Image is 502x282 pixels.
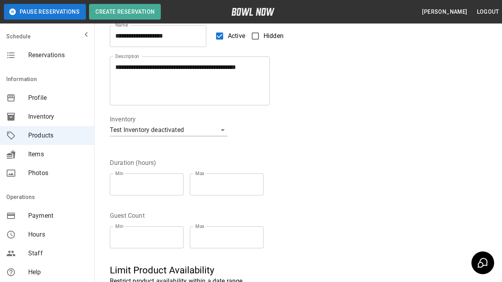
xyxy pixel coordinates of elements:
[228,31,245,41] span: Active
[474,5,502,19] button: Logout
[28,168,88,178] span: Photos
[28,268,88,277] span: Help
[28,211,88,221] span: Payment
[110,264,355,277] h5: Limit Product Availability
[28,150,88,159] span: Items
[4,4,86,20] button: Pause Reservations
[28,131,88,140] span: Products
[231,8,275,16] img: logo
[247,28,284,44] label: Hidden products will not be visible to customers. You can still create and use them for bookings.
[110,115,136,124] legend: Inventory
[264,31,284,41] span: Hidden
[110,158,156,167] legend: Duration (hours)
[419,5,470,19] button: [PERSON_NAME]
[89,4,161,20] button: Create Reservation
[110,211,145,220] legend: Guest Count
[28,249,88,258] span: Staff
[28,51,88,60] span: Reservations
[110,124,227,136] div: Test Inventory deactivated
[28,112,88,121] span: Inventory
[28,230,88,239] span: Hours
[28,93,88,103] span: Profile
